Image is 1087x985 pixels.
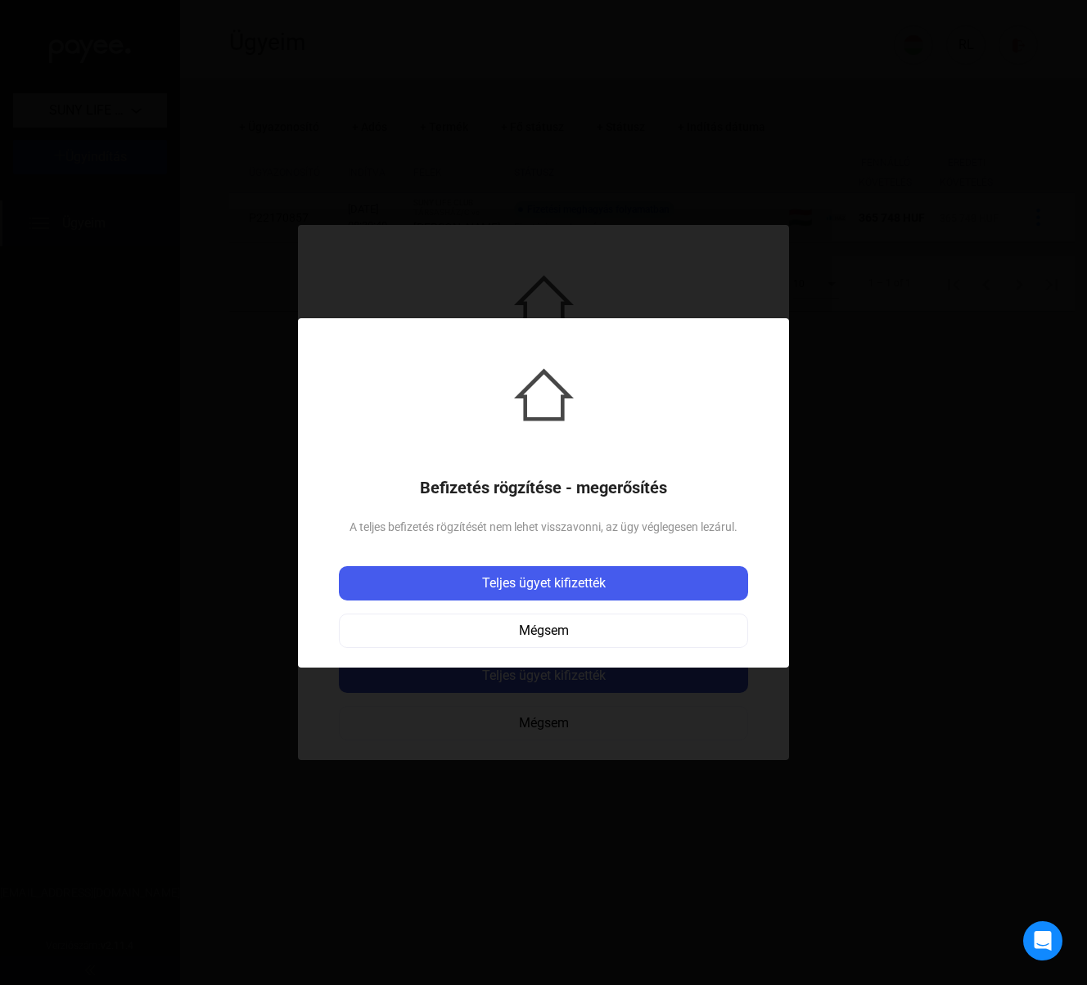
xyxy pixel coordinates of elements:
[339,614,748,648] button: Mégsem
[514,365,574,425] img: house
[339,566,748,600] button: Teljes ügyet kifizették
[345,621,742,641] div: Mégsem
[1023,921,1062,960] div: Open Intercom Messenger
[420,478,667,497] h1: Befizetés rögzítése - megerősítés
[350,517,737,537] div: A teljes befizetés rögzítését nem lehet visszavonni, az ügy véglegesen lezárul.
[344,573,743,593] div: Teljes ügyet kifizették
